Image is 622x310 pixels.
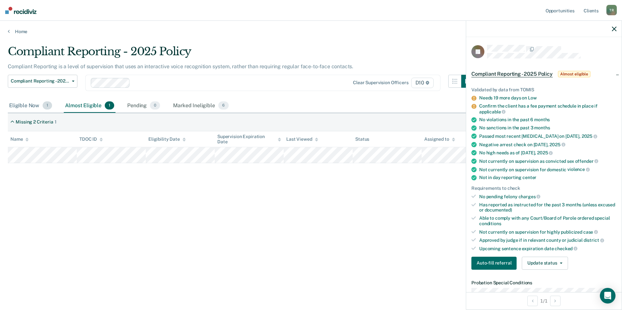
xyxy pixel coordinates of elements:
[479,194,616,200] div: No pending felony
[584,238,604,243] span: district
[8,29,614,34] a: Home
[479,95,616,101] div: Needs 19 more days on Low
[479,246,616,252] div: Upcoming sentence expiration date
[479,175,616,180] div: Not in day reporting
[485,207,512,213] span: documented)
[471,280,616,286] dt: Probation Special Conditions
[471,257,517,270] button: Auto-fill referral
[606,5,617,15] div: T R
[479,125,616,131] div: No sanctions in the past 3
[479,202,616,213] div: Has reported as instructed for the past 3 months (unless excused or
[479,158,616,164] div: Not currently on supervision as convicted sex
[218,101,229,110] span: 6
[522,175,536,180] span: center
[583,229,598,235] span: case
[471,186,616,191] div: Requirements to check
[8,63,353,70] p: Compliant Reporting is a level of supervision that uses an interactive voice recognition system, ...
[411,78,434,88] span: D10
[79,136,103,142] div: TDOC ID
[600,288,615,304] div: Open Intercom Messenger
[471,87,616,93] div: Validated by data from TOMIS
[286,136,318,142] div: Last Viewed
[537,150,553,155] span: 2025
[55,119,57,125] div: 1
[522,257,568,270] button: Update status
[527,296,538,306] button: Previous Opportunity
[479,142,616,148] div: Negative arrest check on [DATE],
[353,80,408,85] div: Clear supervision officers
[555,246,577,251] span: checked
[479,229,616,235] div: Not currently on supervision for highly publicized
[471,257,519,270] a: Navigate to form link
[148,136,186,142] div: Eligibility Date
[519,194,541,199] span: charges
[43,101,52,110] span: 1
[150,101,160,110] span: 0
[105,101,114,110] span: 1
[479,150,616,156] div: No high needs as of [DATE],
[479,103,616,114] div: Confirm the client has a fee payment schedule in place if applicable
[558,71,590,77] span: Almost eligible
[550,296,561,306] button: Next Opportunity
[479,133,616,139] div: Passed most recent [MEDICAL_DATA] on [DATE],
[5,7,36,14] img: Recidiviz
[11,78,69,84] span: Compliant Reporting - 2025 Policy
[582,134,597,139] span: 2025
[8,45,474,63] div: Compliant Reporting - 2025 Policy
[534,117,550,122] span: months
[575,159,599,164] span: offender
[479,215,616,226] div: Able to comply with any Court/Board of Parole ordered special
[64,99,115,113] div: Almost Eligible
[534,125,550,130] span: months
[479,167,616,173] div: Not currently on supervision for domestic
[549,142,565,147] span: 2025
[479,221,501,226] span: conditions
[424,136,455,142] div: Assigned to
[10,136,29,142] div: Name
[172,99,230,113] div: Marked Ineligible
[8,99,53,113] div: Eligible Now
[466,64,622,84] div: Compliant Reporting - 2025 PolicyAlmost eligible
[355,136,369,142] div: Status
[16,119,53,125] div: Missing 2 Criteria
[567,167,590,172] span: violence
[126,99,161,113] div: Pending
[479,117,616,123] div: No violations in the past 6
[471,71,553,77] span: Compliant Reporting - 2025 Policy
[217,134,281,145] div: Supervision Expiration Date
[466,292,622,309] div: 1 / 1
[479,237,616,243] div: Approved by judge if in relevant county or judicial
